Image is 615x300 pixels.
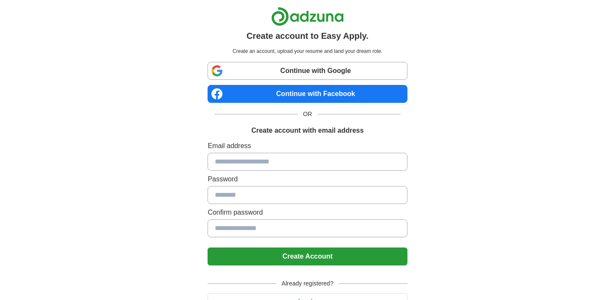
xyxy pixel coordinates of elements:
[208,207,407,218] label: Confirm password
[298,110,317,119] span: OR
[251,125,363,136] h1: Create account with email address
[208,85,407,103] a: Continue with Facebook
[209,47,405,55] p: Create an account, upload your resume and land your dream role.
[246,29,369,42] h1: Create account to Easy Apply.
[208,62,407,80] a: Continue with Google
[208,174,407,184] label: Password
[276,279,338,288] span: Already registered?
[208,141,407,151] label: Email address
[208,248,407,265] button: Create Account
[271,7,344,26] img: Adzuna logo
